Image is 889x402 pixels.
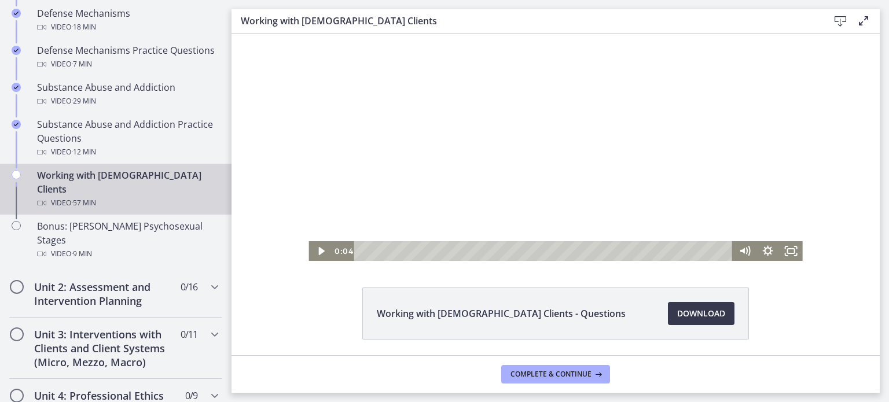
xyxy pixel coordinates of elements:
span: · 29 min [71,94,96,108]
div: Video [37,196,218,210]
a: Download [668,302,734,325]
i: Completed [12,120,21,129]
span: 0 / 16 [181,280,197,294]
button: Complete & continue [501,365,610,383]
h2: Unit 3: Interventions with Clients and Client Systems (Micro, Mezzo, Macro) [34,327,175,369]
span: · 12 min [71,145,96,159]
div: Defense Mechanisms [37,6,218,34]
button: Fullscreen [548,235,571,255]
h2: Unit 2: Assessment and Intervention Planning [34,280,175,308]
span: · 9 min [71,247,92,261]
span: · 7 min [71,57,92,71]
span: Download [677,307,725,320]
i: Completed [12,9,21,18]
div: Bonus: [PERSON_NAME] Psychosexual Stages [37,219,218,261]
div: Video [37,145,218,159]
span: · 57 min [71,196,96,210]
span: Working with [DEMOGRAPHIC_DATA] Clients - Questions [377,307,626,320]
div: Video [37,247,218,261]
iframe: Video Lesson [232,6,880,261]
div: Substance Abuse and Addiction Practice Questions [37,117,218,159]
i: Completed [12,83,21,92]
div: Video [37,20,218,34]
div: Video [37,57,218,71]
div: Defense Mechanisms Practice Questions [37,43,218,71]
i: Completed [12,46,21,55]
h3: Working with [DEMOGRAPHIC_DATA] Clients [241,14,810,28]
span: 0 / 11 [181,327,197,341]
span: · 18 min [71,20,96,34]
span: Complete & continue [510,370,592,379]
button: Mute [502,235,525,255]
div: Substance Abuse and Addiction [37,80,218,108]
div: Video [37,94,218,108]
div: Working with [DEMOGRAPHIC_DATA] Clients [37,168,218,210]
button: Show settings menu [525,235,548,255]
